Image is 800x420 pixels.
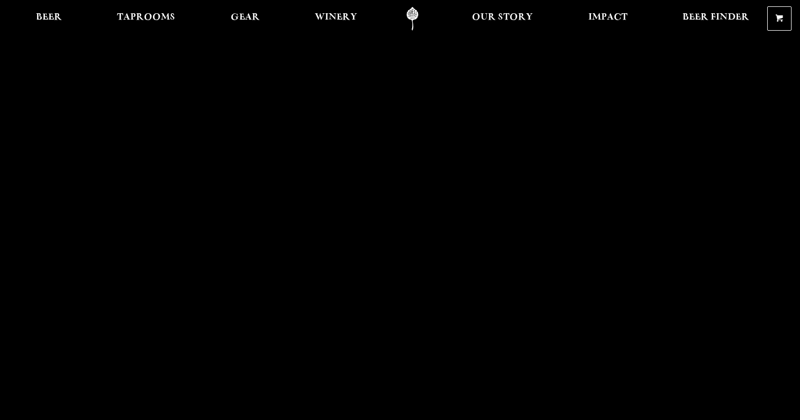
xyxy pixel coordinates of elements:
a: Our Story [465,7,540,31]
span: Beer Finder [683,13,749,22]
span: Gear [231,13,260,22]
a: Beer Finder [676,7,756,31]
span: Taprooms [117,13,175,22]
span: Our Story [472,13,533,22]
a: Beer [29,7,69,31]
a: Odell Home [393,7,432,31]
span: Winery [315,13,357,22]
a: Winery [308,7,364,31]
span: Beer [36,13,62,22]
span: Impact [588,13,628,22]
a: Gear [224,7,267,31]
a: Impact [581,7,634,31]
a: Taprooms [110,7,182,31]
